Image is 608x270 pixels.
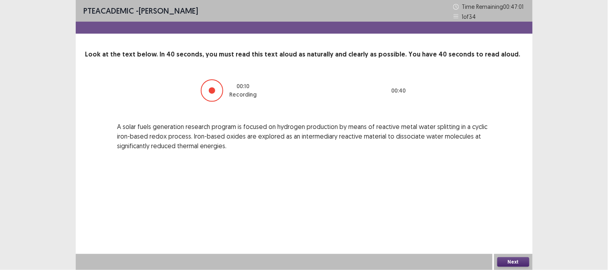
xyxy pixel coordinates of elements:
button: Next [497,257,529,267]
p: Look at the text below. In 40 seconds, you must read this text aloud as naturally and clearly as ... [85,50,523,59]
p: Recording [230,91,257,99]
p: - [PERSON_NAME] [84,5,198,17]
p: A solar fuels generation research program is focused on hydrogen production by means of reactive ... [117,122,491,151]
p: 00 : 40 [392,87,406,95]
p: 00 : 10 [237,82,250,91]
span: PTE academic [84,6,134,16]
p: 1 of 34 [462,12,476,21]
p: Time Remaining 00 : 47 : 01 [462,2,525,11]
